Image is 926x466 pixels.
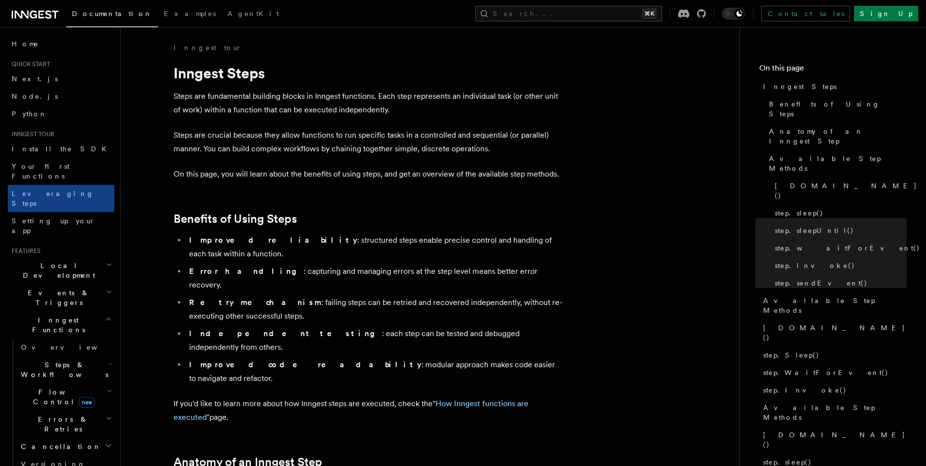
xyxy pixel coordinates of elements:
[759,426,907,453] a: [DOMAIN_NAME]()
[164,10,216,18] span: Examples
[769,154,907,173] span: Available Step Methods
[17,383,114,411] button: Flow Controlnew
[775,181,917,200] span: [DOMAIN_NAME]()
[775,278,868,288] span: step.sendEvent()
[759,346,907,364] a: step.Sleep()
[763,350,820,360] span: step.Sleep()
[765,150,907,177] a: Available Step Methods
[759,62,907,78] h4: On this page
[854,6,918,21] a: Sign Up
[186,296,562,323] li: : failing steps can be retried and recovered independently, without re-executing other successful...
[771,257,907,274] a: step.invoke()
[17,387,107,407] span: Flow Control
[8,212,114,239] a: Setting up your app
[12,39,39,49] span: Home
[771,274,907,292] a: step.sendEvent()
[8,288,106,307] span: Events & Triggers
[174,64,562,82] h1: Inngest Steps
[189,360,421,369] strong: Improved code readability
[8,257,114,284] button: Local Development
[8,88,114,105] a: Node.js
[174,397,562,424] p: If you'd like to learn more about how Inngest steps are executed, check the page.
[17,411,114,438] button: Errors & Retries
[763,385,847,395] span: step.Invoke()
[722,8,745,19] button: Toggle dark mode
[186,358,562,385] li: : modular approach makes code easier to navigate and refactor.
[759,399,907,426] a: Available Step Methods
[66,3,158,27] a: Documentation
[12,92,58,100] span: Node.js
[8,315,105,335] span: Inngest Functions
[763,368,889,377] span: step.WaitForEvent()
[475,6,662,21] button: Search...⌘K
[17,442,101,451] span: Cancellation
[21,343,121,351] span: Overview
[12,75,58,83] span: Next.js
[771,239,907,257] a: step.waitForEvent()
[771,177,907,204] a: [DOMAIN_NAME]()
[189,329,382,338] strong: Independent testing
[12,162,70,180] span: Your first Functions
[761,6,850,21] a: Contact sales
[8,105,114,123] a: Python
[186,327,562,354] li: : each step can be tested and debugged independently from others.
[174,43,242,53] a: Inngest tour
[771,204,907,222] a: step.sleep()
[12,145,112,153] span: Install the SDK
[174,212,297,226] a: Benefits of Using Steps
[227,10,279,18] span: AgentKit
[8,140,114,158] a: Install the SDK
[775,261,855,270] span: step.invoke()
[186,233,562,261] li: : structured steps enable precise control and handling of each task within a function.
[158,3,222,26] a: Examples
[775,243,920,253] span: step.waitForEvent()
[8,284,114,311] button: Events & Triggers
[759,292,907,319] a: Available Step Methods
[775,226,854,235] span: step.sleepUntil()
[763,82,837,91] span: Inngest Steps
[189,235,357,245] strong: Improved reliability
[759,78,907,95] a: Inngest Steps
[8,261,106,280] span: Local Development
[763,403,907,422] span: Available Step Methods
[12,190,94,207] span: Leveraging Steps
[769,99,907,119] span: Benefits of Using Steps
[186,265,562,292] li: : capturing and managing errors at the step level means better error recovery.
[72,10,152,18] span: Documentation
[8,247,40,255] span: Features
[763,430,907,449] span: [DOMAIN_NAME]()
[8,35,114,53] a: Home
[771,222,907,239] a: step.sleepUntil()
[174,128,562,156] p: Steps are crucial because they allow functions to run specific tasks in a controlled and sequenti...
[643,9,656,18] kbd: ⌘K
[759,319,907,346] a: [DOMAIN_NAME]()
[174,167,562,181] p: On this page, you will learn about the benefits of using steps, and get an overview of the availa...
[17,356,114,383] button: Steps & Workflows
[8,311,114,339] button: Inngest Functions
[8,158,114,185] a: Your first Functions
[8,60,50,68] span: Quick start
[759,364,907,381] a: step.WaitForEvent()
[222,3,285,26] a: AgentKit
[8,130,54,138] span: Inngest tour
[12,217,95,234] span: Setting up your app
[17,339,114,356] a: Overview
[759,381,907,399] a: step.Invoke()
[769,126,907,146] span: Anatomy of an Inngest Step
[8,70,114,88] a: Next.js
[79,397,95,408] span: new
[17,438,114,455] button: Cancellation
[763,323,907,342] span: [DOMAIN_NAME]()
[174,90,562,117] p: Steps are fundamental building blocks in Inngest functions. Each step represents an individual ta...
[189,267,304,276] strong: Error handling
[189,298,321,307] strong: Retry mechanism
[17,360,108,379] span: Steps & Workflows
[763,296,907,315] span: Available Step Methods
[17,414,105,434] span: Errors & Retries
[8,185,114,212] a: Leveraging Steps
[12,110,47,118] span: Python
[765,123,907,150] a: Anatomy of an Inngest Step
[775,208,823,218] span: step.sleep()
[765,95,907,123] a: Benefits of Using Steps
